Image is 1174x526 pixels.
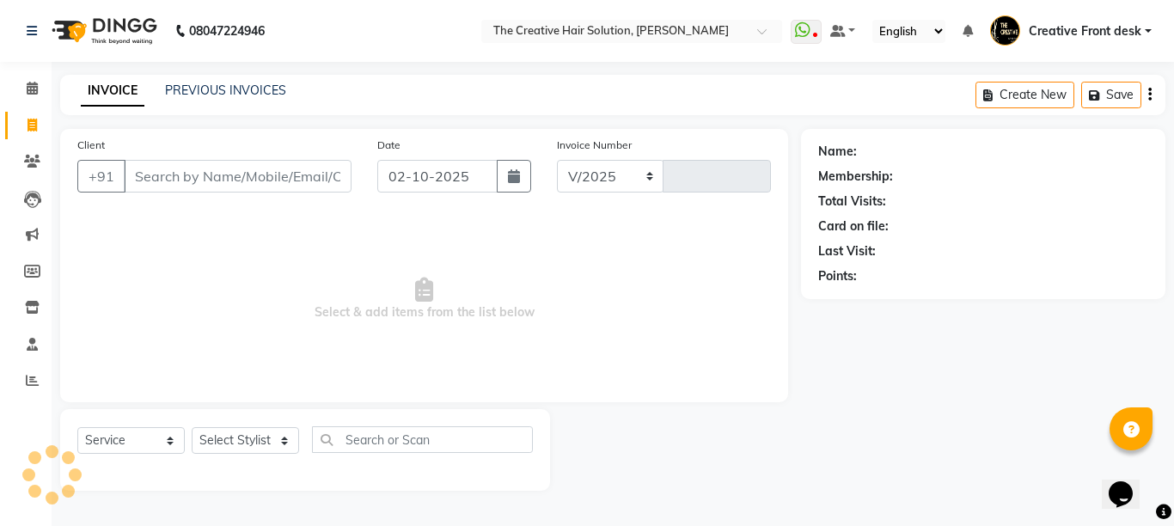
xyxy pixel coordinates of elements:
[818,267,857,285] div: Points:
[818,217,889,235] div: Card on file:
[818,143,857,161] div: Name:
[1102,457,1157,509] iframe: chat widget
[44,7,162,55] img: logo
[81,76,144,107] a: INVOICE
[975,82,1074,108] button: Create New
[312,426,533,453] input: Search or Scan
[77,213,771,385] span: Select & add items from the list below
[124,160,352,193] input: Search by Name/Mobile/Email/Code
[818,193,886,211] div: Total Visits:
[189,7,265,55] b: 08047224946
[818,242,876,260] div: Last Visit:
[818,168,893,186] div: Membership:
[77,138,105,153] label: Client
[165,83,286,98] a: PREVIOUS INVOICES
[377,138,401,153] label: Date
[1081,82,1141,108] button: Save
[77,160,125,193] button: +91
[557,138,632,153] label: Invoice Number
[990,15,1020,46] img: Creative Front desk
[1029,22,1141,40] span: Creative Front desk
